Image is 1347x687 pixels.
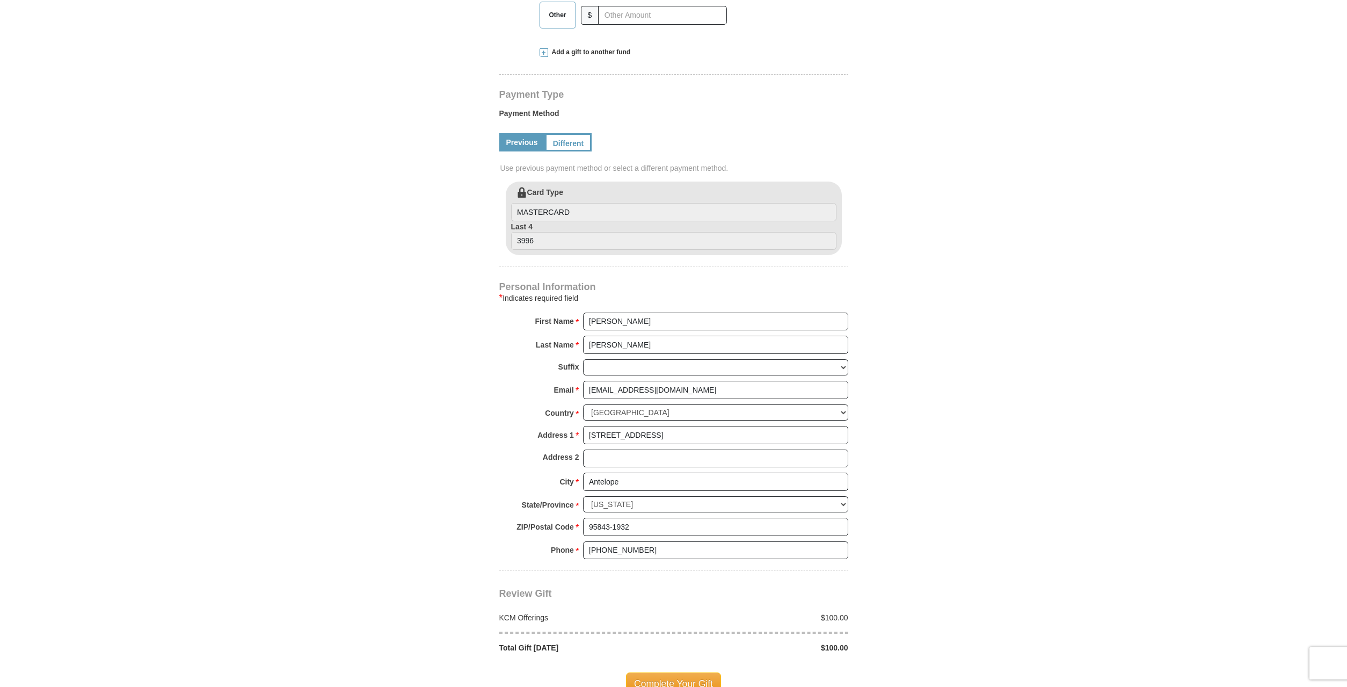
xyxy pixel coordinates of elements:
[511,187,836,221] label: Card Type
[499,133,545,151] a: Previous
[551,543,574,558] strong: Phone
[537,428,574,443] strong: Address 1
[499,588,552,599] span: Review Gift
[522,497,574,512] strong: State/Province
[516,519,574,534] strong: ZIP/Postal Code
[511,221,836,250] label: Last 4
[543,450,579,465] strong: Address 2
[581,6,599,25] span: $
[536,337,574,352] strong: Last Name
[500,163,849,173] span: Use previous payment method or select a different payment method.
[499,283,848,291] h4: Personal Information
[559,474,573,489] strong: City
[544,7,572,23] span: Other
[511,203,836,221] input: Card Type
[499,90,848,99] h4: Payment Type
[545,406,574,421] strong: Country
[548,48,631,57] span: Add a gift to another fund
[535,314,574,329] strong: First Name
[499,292,848,305] div: Indicates required field
[674,642,854,653] div: $100.00
[511,232,836,250] input: Last 4
[493,612,674,623] div: KCM Offerings
[499,108,848,124] label: Payment Method
[598,6,726,25] input: Other Amount
[545,133,592,151] a: Different
[674,612,854,623] div: $100.00
[558,359,579,374] strong: Suffix
[493,642,674,653] div: Total Gift [DATE]
[554,382,574,397] strong: Email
